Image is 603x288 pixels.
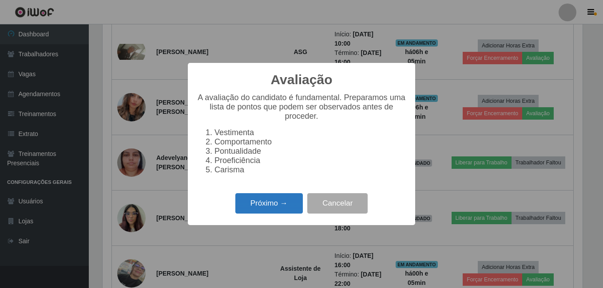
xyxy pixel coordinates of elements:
[214,156,406,165] li: Proeficiência
[214,165,406,175] li: Carisma
[214,128,406,137] li: Vestimenta
[214,137,406,147] li: Comportamento
[197,93,406,121] p: A avaliação do candidato é fundamental. Preparamos uma lista de pontos que podem ser observados a...
[214,147,406,156] li: Pontualidade
[235,193,303,214] button: Próximo →
[307,193,368,214] button: Cancelar
[271,72,333,88] h2: Avaliação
